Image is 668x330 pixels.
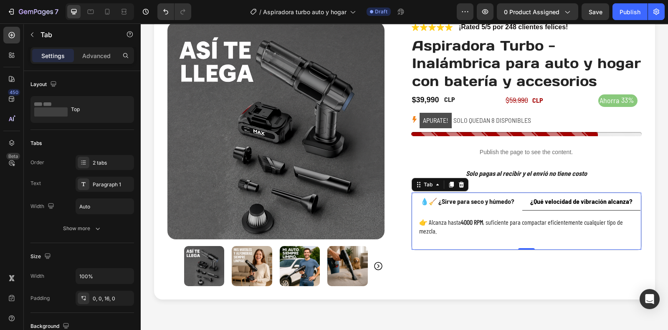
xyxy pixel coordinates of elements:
div: Beta [6,153,20,160]
span: / [259,8,261,16]
div: Publish [620,8,640,16]
strong: 💧🧹 ¿Sirve para seco y húmedo? [280,174,374,182]
strong: Solo pagas al recibir y el envió no tiene costo [325,146,446,154]
div: Undo/Redo [157,3,191,20]
div: Paragraph 1 [93,181,132,188]
div: Width [30,272,44,280]
strong: ¿Qué velocidad de vibración alcanza? [390,174,492,182]
div: 450 [8,89,20,96]
p: SOLO QUEDAN 8 DISPONIBLES [279,89,390,105]
div: Tabs [30,140,42,147]
div: Rich Text Editor. Editing area: main [388,173,493,184]
p: Settings [41,51,65,60]
span: 0 product assigned [504,8,559,16]
span: Draft [375,8,387,15]
div: Width [30,201,56,212]
button: Show more [30,221,134,236]
div: 33% [480,71,494,82]
input: Auto [76,199,134,214]
div: Ahorra [458,71,480,83]
span: Aspiradora turbo auto y hogar [263,8,347,16]
div: Text [30,180,41,187]
div: Tab [281,157,294,165]
div: $39,990 [271,71,314,82]
input: Auto [76,269,134,284]
div: Show more [63,224,102,233]
p: 7 [55,7,58,17]
strong: CLP [392,73,402,81]
button: Save [582,3,609,20]
div: Rich Text Editor. Editing area: main [278,173,375,184]
p: Tab [40,30,111,40]
div: 0, 0, 16, 0 [93,295,132,302]
button: Carousel Next Arrow [233,238,243,248]
span: Save [589,8,602,15]
strong: 4000 RPM [320,195,342,203]
p: Advanced [82,51,111,60]
div: Size [30,251,53,262]
button: Publish [612,3,648,20]
h1: Aspiradora Turbo - Inalámbrica para auto y hogar con batería y accesorios [271,13,501,68]
div: Order [30,159,44,166]
p: Publish the page to see the content. [271,124,501,133]
div: Top [71,100,122,119]
div: 2 tabs [93,159,132,167]
div: Open Intercom Messenger [640,289,660,309]
iframe: Design area [141,23,668,330]
button: 0 product assigned [497,3,578,20]
strong: CLP [304,72,314,80]
div: Padding [30,294,50,302]
p: 👉 Alcanza hasta , suficiente para compactar eficientemente cualquier tipo de mezcla. [278,195,493,212]
button: 7 [3,3,62,20]
div: $59,990 [364,71,407,82]
div: Layout [30,79,58,90]
mark: APURATE! [279,89,311,105]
